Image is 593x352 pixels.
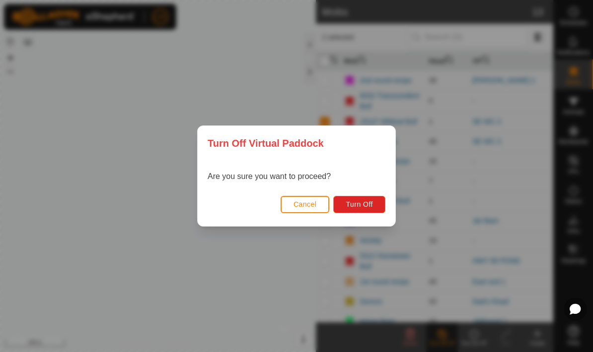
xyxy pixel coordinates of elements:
span: Turn Off [346,200,373,208]
span: Cancel [294,200,317,208]
span: Turn Off Virtual Paddock [208,136,324,151]
button: Cancel [281,196,330,213]
p: Are you sure you want to proceed? [208,171,331,182]
button: Turn Off [333,196,385,213]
